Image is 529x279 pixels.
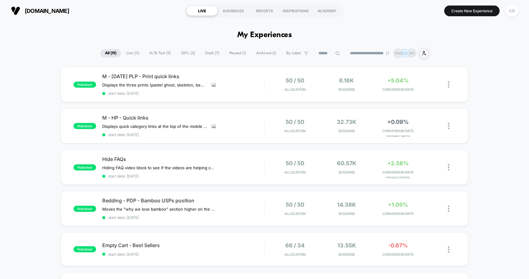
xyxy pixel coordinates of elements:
span: +5.04% [387,77,409,84]
span: [DOMAIN_NAME] [25,8,69,14]
span: Bedding - PDP - Bamboo USPs position [102,197,264,204]
span: Hide FAQs [102,156,264,162]
span: Allocation [284,170,306,174]
span: 13.55k [337,242,356,249]
span: -0.67% [388,242,408,249]
span: A/B Test ( 9 ) [145,49,175,57]
span: CONVERSION RATE [374,170,422,174]
span: published [73,82,96,88]
img: end [386,51,389,55]
span: Hiding FAQ video block to see if the videos are helping conversion. [102,165,216,170]
img: close [448,81,449,88]
div: ACADEMY [311,6,343,16]
span: published [73,246,96,252]
span: +0.09% [387,119,409,125]
span: M - HP - Quick links [102,115,264,121]
p: MB [409,51,415,55]
button: CD [504,5,520,17]
span: Moves the "why we love bamboo" section higher on the PDP, closer to the CTA. [102,207,216,212]
button: [DOMAIN_NAME] [9,6,71,16]
span: Empty Cart - Best Sellers [102,242,264,248]
span: start date: [DATE] [102,132,264,137]
span: published [73,164,96,170]
p: CD [402,51,408,55]
span: 66 / 34 [285,242,305,249]
img: Visually logo [11,6,20,15]
div: LIVE [186,6,218,16]
h1: My Experiences [237,31,292,40]
span: published [73,123,96,129]
div: REPORTS [249,6,280,16]
span: Sessions [322,252,371,257]
span: Sessions [322,212,371,216]
span: CONVERSION RATE [374,212,422,216]
span: +1.05% [388,201,408,208]
div: AUDIENCES [218,6,249,16]
span: CONVERSION RATE [374,129,422,133]
img: close [448,164,449,170]
span: Live ( 11 ) [122,49,144,57]
span: for Family Match [374,135,422,138]
span: Displays the three prints (pastel ghost, skeleton, bewitched) as quick links at the top of the Ha... [102,82,207,87]
span: CONVERSION RATE [374,252,422,257]
span: start date: [DATE] [102,174,264,178]
span: 50 / 50 [286,119,304,125]
span: Archived ( 1 ) [252,49,281,57]
span: 32.73k [337,119,356,125]
span: 6.16k [339,77,354,84]
div: INSPIRATIONS [280,6,311,16]
span: All ( 19 ) [100,49,121,57]
span: 60.57k [337,160,356,166]
img: close [448,246,449,253]
img: close [448,205,449,212]
span: CONVERSION RATE [374,87,422,92]
span: 50 / 50 [286,77,304,84]
span: 100% ( 2 ) [176,49,200,57]
span: 14.38k [337,201,356,208]
button: Create New Experience [444,6,500,16]
span: 50 / 50 [286,160,304,166]
span: Allocation [284,252,306,257]
span: Allocation [284,212,306,216]
span: Allocation [284,87,306,92]
img: close [448,123,449,129]
span: Paused ( 1 ) [225,49,251,57]
span: Draft ( 7 ) [201,49,224,57]
span: Sessions [322,170,371,174]
span: By Label [286,51,301,55]
div: CD [506,5,518,17]
span: for Fake Control [374,176,422,179]
span: Sessions [322,87,371,92]
span: +2.58% [387,160,409,166]
p: MM [395,51,402,55]
span: 50 / 50 [286,201,304,208]
span: published [73,206,96,212]
span: Sessions [322,129,371,133]
span: M - [DATE] PLP - Print quick links [102,73,264,79]
span: Allocation [284,129,306,133]
span: start date: [DATE] [102,252,264,257]
span: start date: [DATE] [102,215,264,220]
span: Displays quick category links at the top of the mobile homepage [102,124,207,129]
span: start date: [DATE] [102,91,264,96]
